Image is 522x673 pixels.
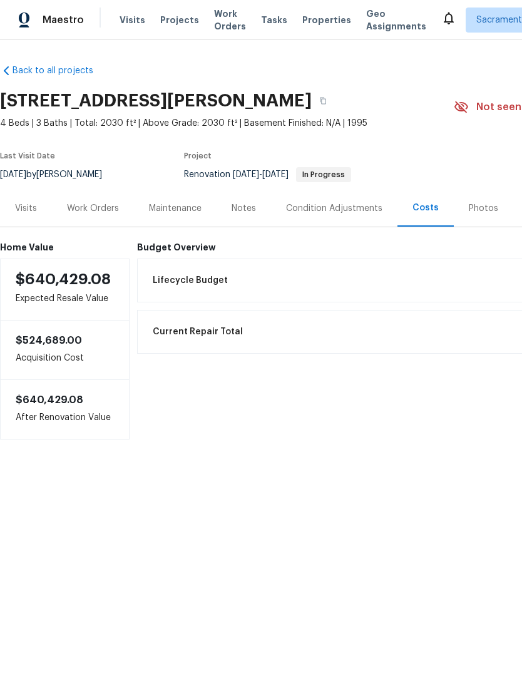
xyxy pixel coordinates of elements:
span: Maestro [43,14,84,26]
span: [DATE] [262,170,289,179]
span: - [233,170,289,179]
span: Project [184,152,212,160]
span: $640,429.08 [16,272,111,287]
span: Geo Assignments [366,8,426,33]
div: Work Orders [67,202,119,215]
span: $524,689.00 [16,336,82,346]
button: Copy Address [312,90,334,112]
span: Visits [120,14,145,26]
span: Projects [160,14,199,26]
span: In Progress [297,171,350,178]
div: Maintenance [149,202,202,215]
span: Properties [302,14,351,26]
div: Costs [412,202,439,214]
span: Renovation [184,170,351,179]
div: Photos [469,202,498,215]
span: Lifecycle Budget [153,274,228,287]
div: Condition Adjustments [286,202,382,215]
span: $640,429.08 [16,395,83,405]
span: Current Repair Total [153,326,243,338]
span: Tasks [261,16,287,24]
div: Visits [15,202,37,215]
span: Work Orders [214,8,246,33]
span: [DATE] [233,170,259,179]
div: Notes [232,202,256,215]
